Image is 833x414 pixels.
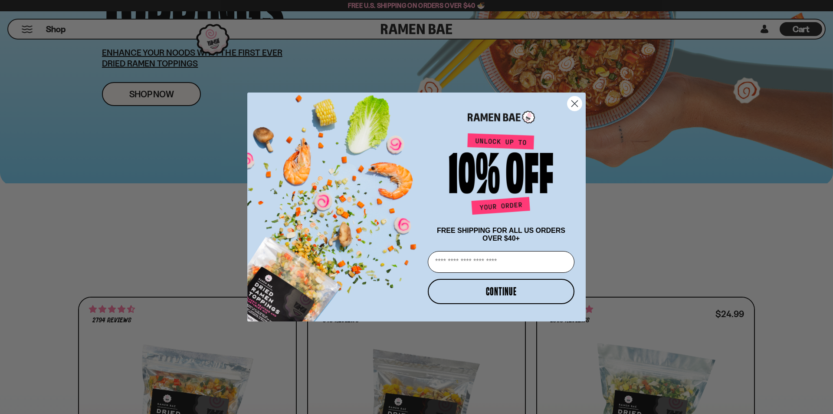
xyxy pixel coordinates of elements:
span: FREE SHIPPING FOR ALL US ORDERS OVER $40+ [437,227,565,242]
img: ce7035ce-2e49-461c-ae4b-8ade7372f32c.png [247,85,424,321]
button: Close dialog [567,96,582,111]
img: Unlock up to 10% off [447,133,555,218]
img: Ramen Bae Logo [468,110,535,124]
button: CONTINUE [428,279,574,304]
